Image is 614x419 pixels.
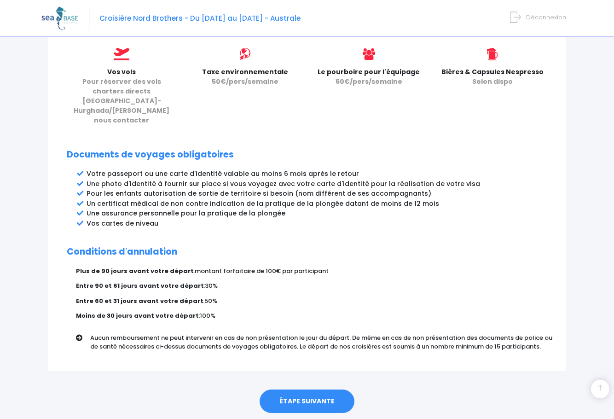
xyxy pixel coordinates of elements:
img: icon_users@2x.png [363,48,375,60]
h2: Conditions d'annulation [67,247,547,257]
img: icon_environment.svg [239,48,251,60]
a: ÉTAPE SUIVANTE [260,390,354,413]
li: Vos cartes de niveau [87,219,547,228]
span: 50% [204,297,217,305]
img: icon_biere.svg [487,48,498,60]
span: Déconnexion [526,13,566,22]
strong: Entre 60 et 31 jours avant votre départ [76,297,203,305]
span: 30% [205,281,218,290]
p: : [76,311,547,320]
strong: Plus de 90 jours avant votre départ [76,267,194,275]
strong: Moins de 30 jours avant votre départ [76,311,199,320]
strong: Entre 90 et 61 jours avant votre départ [76,281,204,290]
span: montant forfaitaire de 100€ par participant [195,267,329,275]
span: 100% [200,311,215,320]
p: Aucun remboursement ne peut intervenir en cas de non présentation le jour du départ. De même en c... [90,333,554,351]
p: : [76,281,547,291]
span: Pour réserver des vols charters directs [GEOGRAPHIC_DATA]-Hurghada/[PERSON_NAME] nous contacter [74,77,169,125]
p: : [76,267,547,276]
p: : [76,297,547,306]
li: Une photo d'identité à fournir sur place si vous voyagez avec votre carte d'identité pour la réal... [87,179,547,189]
h2: Documents de voyages obligatoires [67,150,547,160]
span: Croisière Nord Brothers - Du [DATE] au [DATE] - Australe [99,13,301,23]
p: Taxe environnementale [191,67,301,87]
span: 50€/pers/semaine [212,77,278,86]
li: Une assurance personnelle pour la pratique de la plongée [87,209,547,218]
span: Selon dispo [472,77,513,86]
p: Bières & Capsules Nespresso [438,67,548,87]
li: Pour les enfants autorisation de sortie de territoire si besoin (nom différent de ses accompagnants) [87,189,547,198]
p: Le pourboire pour l'équipage [314,67,424,87]
li: Un certificat médical de non contre indication de la pratique de la plongée datant de moins de 12... [87,199,547,209]
li: Votre passeport ou une carte d'identité valable au moins 6 mois après le retour [87,169,547,179]
span: 60€/pers/semaine [336,77,402,86]
p: Vos vols [67,67,177,125]
img: icon_vols.svg [114,48,129,60]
